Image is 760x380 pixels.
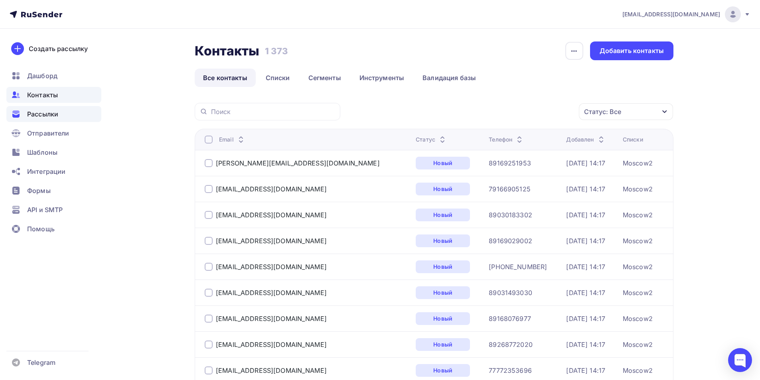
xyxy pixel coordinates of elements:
div: 77772353696 [489,366,532,374]
a: Все контакты [195,69,256,87]
a: Moscow2 [623,237,653,245]
a: Новый [416,338,470,351]
div: Списки [623,136,643,144]
span: [EMAIL_ADDRESS][DOMAIN_NAME] [622,10,720,18]
div: 89031493030 [489,289,532,297]
a: Инструменты [351,69,413,87]
a: Moscow2 [623,211,653,219]
a: [EMAIL_ADDRESS][DOMAIN_NAME] [216,211,327,219]
div: Moscow2 [623,341,653,348]
div: Новый [416,312,470,325]
a: [EMAIL_ADDRESS][DOMAIN_NAME] [216,341,327,348]
h3: 1 373 [265,45,288,57]
span: Помощь [27,224,55,234]
a: [PERSON_NAME][EMAIL_ADDRESS][DOMAIN_NAME] [216,159,380,167]
span: Дашборд [27,71,57,81]
a: [PHONE_NUMBER] [489,263,547,271]
span: Telegram [27,358,55,367]
div: Новый [416,234,470,247]
a: [EMAIL_ADDRESS][DOMAIN_NAME] [216,289,327,297]
a: [DATE] 14:17 [566,211,605,219]
a: Рассылки [6,106,101,122]
a: [EMAIL_ADDRESS][DOMAIN_NAME] [216,185,327,193]
a: 89030183302 [489,211,532,219]
a: [EMAIL_ADDRESS][DOMAIN_NAME] [216,237,327,245]
a: Списки [257,69,298,87]
div: Новый [416,183,470,195]
a: Moscow2 [623,185,653,193]
div: Статус: Все [584,107,621,116]
a: Moscow2 [623,263,653,271]
a: Валидация базы [414,69,484,87]
a: 89268772020 [489,341,533,348]
a: Новый [416,157,470,169]
a: [EMAIL_ADDRESS][DOMAIN_NAME] [216,315,327,323]
div: [DATE] 14:17 [566,289,605,297]
a: Moscow2 [623,159,653,167]
a: Moscow2 [623,366,653,374]
a: [DATE] 14:17 [566,237,605,245]
div: Создать рассылку [29,44,88,53]
span: Контакты [27,90,58,100]
a: Новый [416,209,470,221]
div: Email [219,136,246,144]
a: [DATE] 14:17 [566,341,605,348]
a: [DATE] 14:17 [566,185,605,193]
a: 89169251953 [489,159,531,167]
div: Новый [416,364,470,377]
a: 79166905125 [489,185,531,193]
span: Отправители [27,128,69,138]
div: Moscow2 [623,315,653,323]
span: Шаблоны [27,148,57,157]
a: [DATE] 14:17 [566,263,605,271]
a: 89169029002 [489,237,532,245]
div: Добавлен [566,136,606,144]
a: Новый [416,286,470,299]
div: Новый [416,260,470,273]
span: Рассылки [27,109,58,119]
div: Телефон [489,136,524,144]
a: [EMAIL_ADDRESS][DOMAIN_NAME] [216,263,327,271]
a: [DATE] 14:17 [566,315,605,323]
span: API и SMTP [27,205,63,215]
span: Интеграции [27,167,65,176]
a: [EMAIL_ADDRESS][DOMAIN_NAME] [216,366,327,374]
div: 89168076977 [489,315,531,323]
a: Формы [6,183,101,199]
a: Moscow2 [623,289,653,297]
button: Статус: Все [578,103,673,120]
a: Отправители [6,125,101,141]
a: [DATE] 14:17 [566,366,605,374]
div: Статус [416,136,447,144]
a: Контакты [6,87,101,103]
a: Сегменты [300,69,349,87]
